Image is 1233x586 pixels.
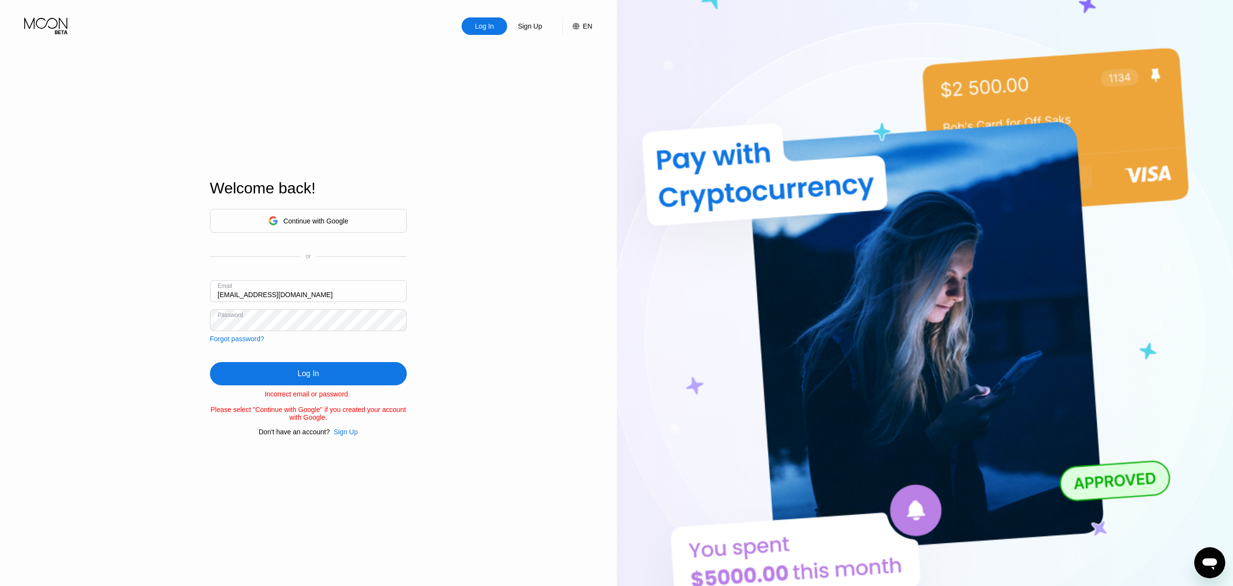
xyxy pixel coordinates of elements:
[562,17,592,35] div: EN
[334,428,358,436] div: Sign Up
[330,428,358,436] div: Sign Up
[305,253,311,260] div: or
[462,17,507,35] div: Log In
[259,428,330,436] div: Don't have an account?
[210,390,407,421] div: Incorrect email or password. Please select "Continue with Google" if you created your account wit...
[218,312,243,318] div: Password
[1194,547,1225,578] iframe: Button to launch messaging window
[583,22,592,30] div: EN
[474,21,495,31] div: Log In
[298,369,319,379] div: Log In
[517,21,543,31] div: Sign Up
[283,217,348,225] div: Continue with Google
[210,209,407,233] div: Continue with Google
[507,17,553,35] div: Sign Up
[210,335,264,343] div: Forgot password?
[210,179,407,197] div: Welcome back!
[218,283,232,289] div: Email
[210,362,407,385] div: Log In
